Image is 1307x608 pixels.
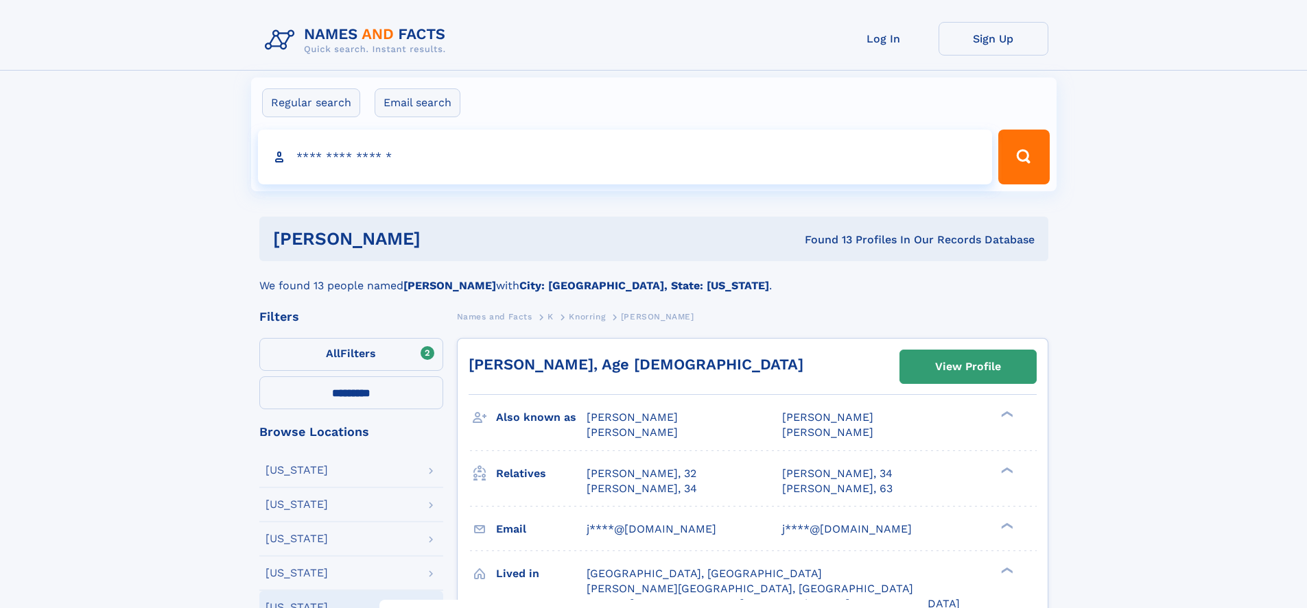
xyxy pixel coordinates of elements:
[613,232,1035,247] div: Found 13 Profiles In Our Records Database
[375,88,460,117] label: Email search
[469,356,803,373] a: [PERSON_NAME], Age [DEMOGRAPHIC_DATA]
[935,351,1001,382] div: View Profile
[998,410,1014,419] div: ❯
[403,279,496,292] b: [PERSON_NAME]
[266,568,328,579] div: [US_STATE]
[569,308,605,325] a: Knorring
[587,567,822,580] span: [GEOGRAPHIC_DATA], [GEOGRAPHIC_DATA]
[326,347,340,360] span: All
[782,481,893,496] a: [PERSON_NAME], 63
[900,350,1036,383] a: View Profile
[259,22,457,59] img: Logo Names and Facts
[998,521,1014,530] div: ❯
[273,230,613,247] h1: [PERSON_NAME]
[262,88,360,117] label: Regular search
[998,130,1049,184] button: Search Button
[782,426,873,439] span: [PERSON_NAME]
[266,465,328,476] div: [US_STATE]
[998,566,1014,574] div: ❯
[259,261,1048,294] div: We found 13 people named with .
[587,582,913,595] span: [PERSON_NAME][GEOGRAPHIC_DATA], [GEOGRAPHIC_DATA]
[547,308,554,325] a: K
[259,311,443,323] div: Filters
[258,130,993,184] input: search input
[496,518,587,541] h3: Email
[829,22,939,56] a: Log In
[496,406,587,429] h3: Also known as
[998,465,1014,474] div: ❯
[259,426,443,438] div: Browse Locations
[782,466,893,481] a: [PERSON_NAME], 34
[266,533,328,544] div: [US_STATE]
[569,312,605,321] span: Knorring
[587,466,696,481] a: [PERSON_NAME], 32
[782,411,873,424] span: [PERSON_NAME]
[519,279,769,292] b: City: [GEOGRAPHIC_DATA], State: [US_STATE]
[259,338,443,371] label: Filters
[587,426,678,439] span: [PERSON_NAME]
[587,481,697,496] a: [PERSON_NAME], 34
[496,562,587,585] h3: Lived in
[587,411,678,424] span: [PERSON_NAME]
[547,312,554,321] span: K
[266,499,328,510] div: [US_STATE]
[621,312,694,321] span: [PERSON_NAME]
[496,462,587,485] h3: Relatives
[457,308,532,325] a: Names and Facts
[939,22,1048,56] a: Sign Up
